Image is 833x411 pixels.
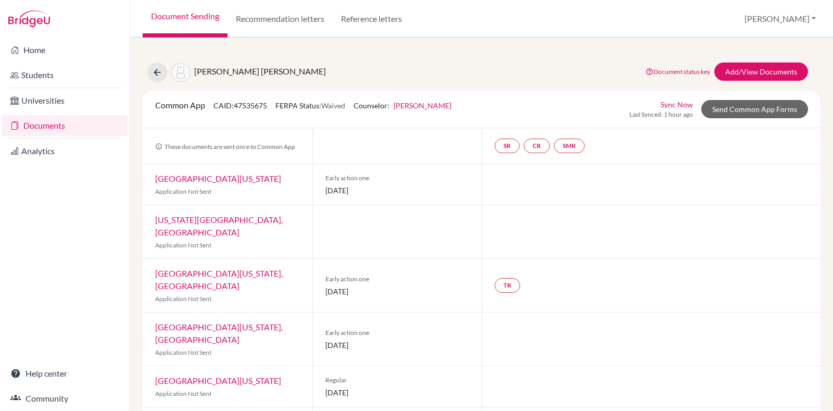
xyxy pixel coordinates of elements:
a: [GEOGRAPHIC_DATA][US_STATE] [155,376,281,385]
span: Early action one [325,328,470,338]
a: Documents [2,115,128,136]
a: [GEOGRAPHIC_DATA][US_STATE], [GEOGRAPHIC_DATA] [155,268,283,291]
a: Add/View Documents [714,63,808,81]
span: Application Not Sent [155,295,211,303]
a: SMR [554,139,585,153]
a: [US_STATE][GEOGRAPHIC_DATA], [GEOGRAPHIC_DATA] [155,215,283,237]
span: Last Synced: 1 hour ago [629,110,693,119]
span: [DATE] [325,387,470,398]
a: Analytics [2,141,128,161]
a: SR [495,139,520,153]
span: Common App [155,100,205,110]
span: Waived [321,101,345,110]
a: Help center [2,363,128,384]
span: FERPA Status: [275,101,345,110]
a: [GEOGRAPHIC_DATA][US_STATE] [155,173,281,183]
a: [PERSON_NAME] [394,101,451,110]
span: Application Not Sent [155,241,211,249]
a: Send Common App Forms [701,100,808,118]
span: Regular [325,376,470,385]
button: [PERSON_NAME] [740,9,821,29]
a: [GEOGRAPHIC_DATA][US_STATE], [GEOGRAPHIC_DATA] [155,322,283,344]
a: Home [2,40,128,60]
span: Application Not Sent [155,390,211,397]
span: [DATE] [325,340,470,351]
img: Bridge-U [8,10,50,27]
a: Students [2,65,128,85]
span: Early action one [325,275,470,284]
span: Counselor: [354,101,451,110]
span: [DATE] [325,185,470,196]
span: Application Not Sent [155,188,211,195]
span: CAID: 47535675 [213,101,267,110]
span: [DATE] [325,286,470,297]
span: Application Not Sent [155,348,211,356]
a: CR [524,139,550,153]
span: [PERSON_NAME] [PERSON_NAME] [194,66,326,76]
a: TR [495,278,520,293]
a: Universities [2,90,128,111]
a: Community [2,388,128,409]
a: Document status key [646,68,710,76]
span: Early action one [325,173,470,183]
a: Sync Now [661,99,693,110]
span: These documents are sent once to Common App [155,143,295,151]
